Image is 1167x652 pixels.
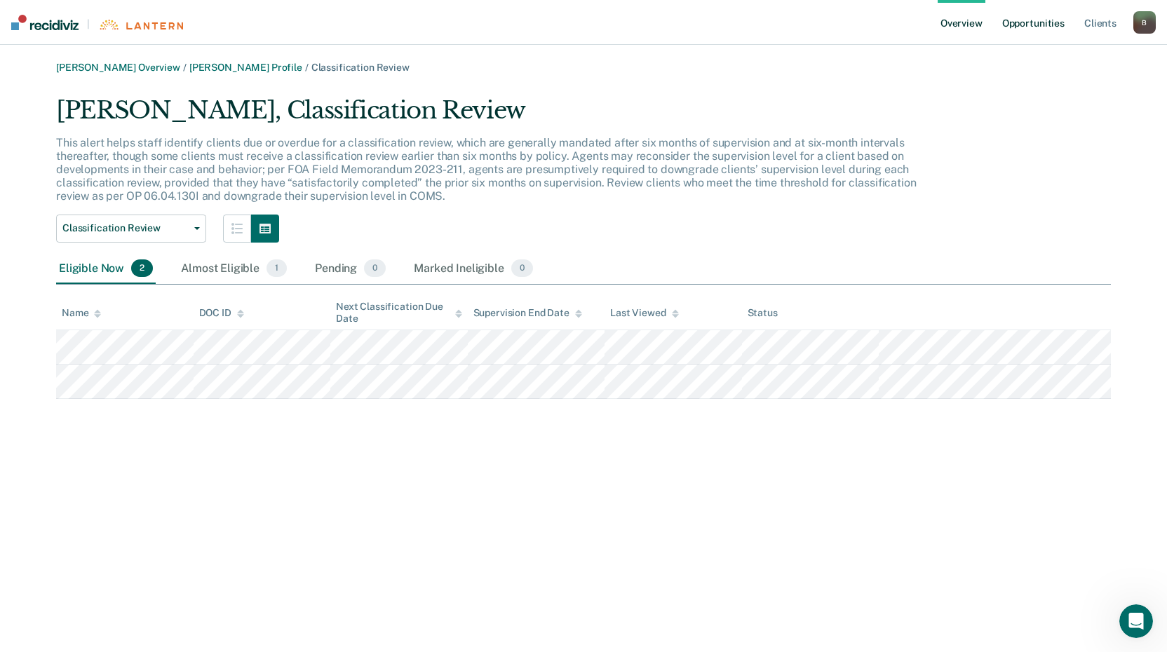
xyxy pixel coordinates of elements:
a: [PERSON_NAME] Profile [189,62,302,73]
div: Almost Eligible1 [178,254,290,285]
div: Next Classification Due Date [336,301,462,325]
img: Lantern [98,20,183,30]
img: Recidiviz [11,15,79,30]
iframe: Intercom live chat [1119,604,1153,638]
span: 1 [267,259,287,278]
button: Classification Review [56,215,206,243]
div: Supervision End Date [473,307,582,319]
div: DOC ID [199,307,244,319]
div: [PERSON_NAME], Classification Review [56,96,931,136]
div: Status [748,307,778,319]
div: Last Viewed [610,307,678,319]
p: This alert helps staff identify clients due or overdue for a classification review, which are gen... [56,136,916,203]
span: 0 [364,259,386,278]
div: Eligible Now2 [56,254,156,285]
span: Classification Review [62,222,189,234]
span: 2 [131,259,153,278]
div: Name [62,307,101,319]
div: Marked Ineligible0 [411,254,536,285]
span: 0 [511,259,533,278]
button: B [1133,11,1156,34]
a: [PERSON_NAME] Overview [56,62,180,73]
span: / [180,62,189,73]
a: | [11,15,183,30]
span: | [79,18,98,30]
div: Pending0 [312,254,389,285]
span: Classification Review [311,62,410,73]
span: / [302,62,311,73]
